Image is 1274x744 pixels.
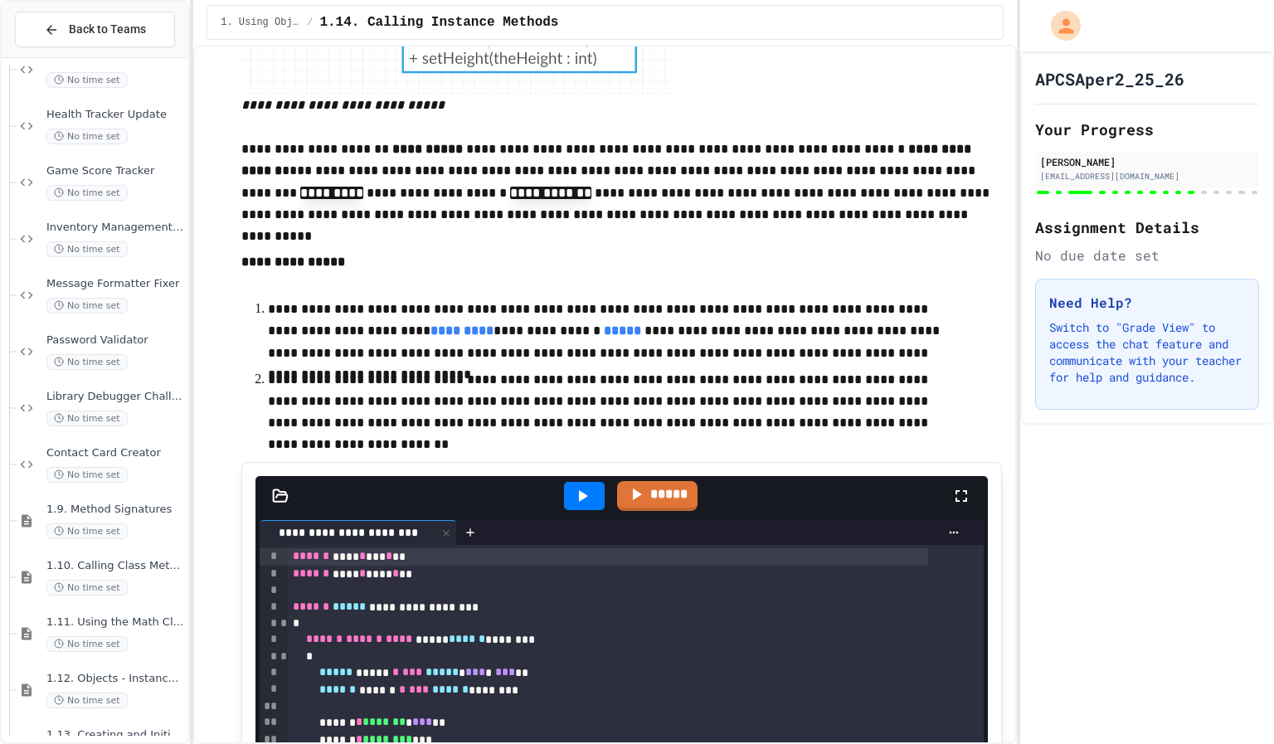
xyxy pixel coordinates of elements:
[1049,319,1245,386] p: Switch to "Grade View" to access the chat feature and communicate with your teacher for help and ...
[307,16,313,29] span: /
[46,523,128,539] span: No time set
[46,615,185,630] span: 1.11. Using the Math Class
[15,12,175,47] button: Back to Teams
[46,108,185,122] span: Health Tracker Update
[221,16,300,29] span: 1. Using Objects and Methods
[46,164,185,178] span: Game Score Tracker
[46,185,128,201] span: No time set
[46,277,185,291] span: Message Formatter Fixer
[46,503,185,517] span: 1.9. Method Signatures
[46,446,185,460] span: Contact Card Creator
[46,636,128,652] span: No time set
[319,12,558,32] span: 1.14. Calling Instance Methods
[46,693,128,708] span: No time set
[1040,170,1254,182] div: [EMAIL_ADDRESS][DOMAIN_NAME]
[46,354,128,370] span: No time set
[1035,216,1259,239] h2: Assignment Details
[46,559,185,573] span: 1.10. Calling Class Methods
[46,129,128,144] span: No time set
[1033,7,1085,45] div: My Account
[46,580,128,596] span: No time set
[46,298,128,314] span: No time set
[1049,293,1245,313] h3: Need Help?
[1035,118,1259,141] h2: Your Progress
[46,241,128,257] span: No time set
[1040,154,1254,169] div: [PERSON_NAME]
[46,467,128,483] span: No time set
[46,728,185,742] span: 1.13. Creating and Initializing Objects: Constructors
[46,333,185,348] span: Password Validator
[46,221,185,235] span: Inventory Management System
[46,72,128,88] span: No time set
[1035,246,1259,265] div: No due date set
[46,411,128,426] span: No time set
[46,390,185,404] span: Library Debugger Challenge
[46,672,185,686] span: 1.12. Objects - Instances of Classes
[1035,67,1184,90] h1: APCSAper2_25_26
[69,21,146,38] span: Back to Teams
